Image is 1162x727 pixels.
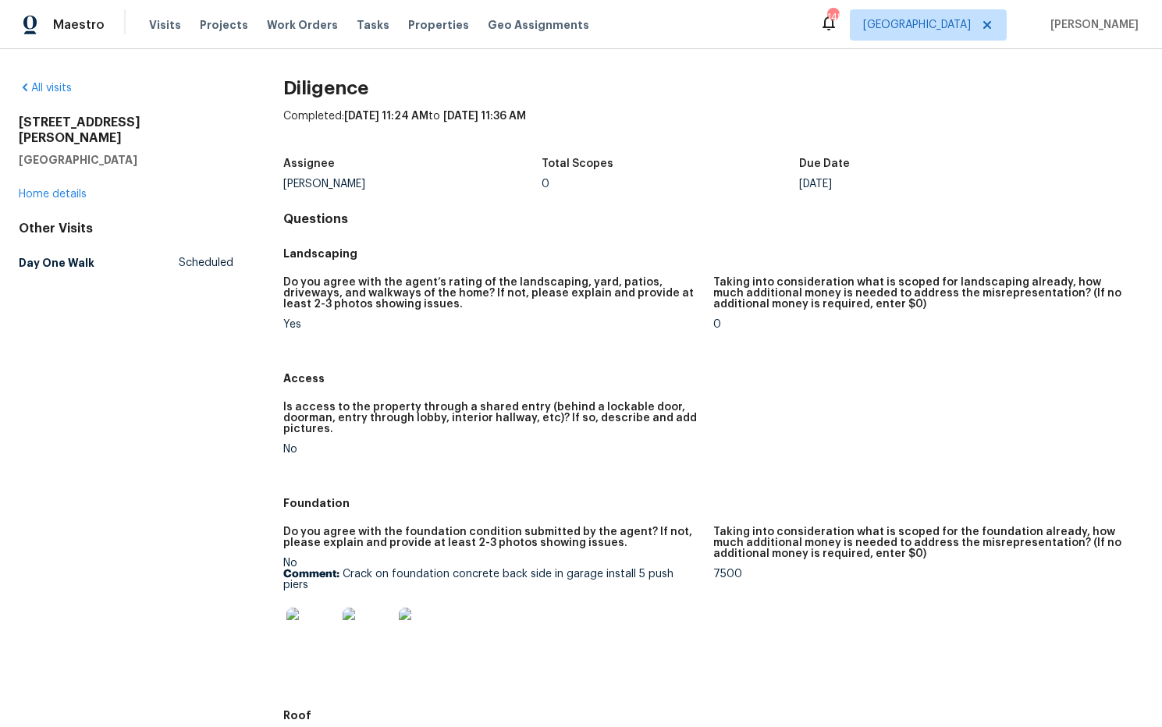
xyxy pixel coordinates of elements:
span: [PERSON_NAME] [1044,17,1139,33]
h5: Taking into consideration what is scoped for landscaping already, how much additional money is ne... [713,277,1131,310]
div: No [283,444,701,455]
b: Comment: [283,569,339,580]
div: 0 [542,179,799,190]
h5: Due Date [799,158,850,169]
h5: Total Scopes [542,158,613,169]
a: All visits [19,83,72,94]
h5: Day One Walk [19,255,94,271]
h5: Foundation [283,495,1143,511]
h5: Do you agree with the foundation condition submitted by the agent? If not, please explain and pro... [283,527,701,548]
span: Geo Assignments [488,17,589,33]
p: Crack on foundation concrete back side in garage install 5 push piers [283,569,701,590]
h5: Roof [283,707,1143,723]
span: Scheduled [179,255,233,271]
div: Completed: to [283,108,1143,149]
div: [DATE] [799,179,1057,190]
h5: Taking into consideration what is scoped for the foundation already, how much additional money is... [713,527,1131,559]
div: 7500 [713,569,1131,580]
span: [GEOGRAPHIC_DATA] [863,17,971,33]
a: Day One WalkScheduled [19,249,233,277]
span: Projects [200,17,248,33]
h5: Landscaping [283,246,1143,261]
div: Other Visits [19,221,233,236]
h2: Diligence [283,80,1143,96]
h4: Questions [283,211,1143,227]
a: Home details [19,189,87,200]
div: 148 [827,9,838,25]
h2: [STREET_ADDRESS][PERSON_NAME] [19,115,233,146]
span: [DATE] 11:24 AM [344,111,428,122]
span: Tasks [357,20,389,30]
h5: Is access to the property through a shared entry (behind a lockable door, doorman, entry through ... [283,402,701,434]
span: Visits [149,17,181,33]
h5: Access [283,371,1143,386]
div: No [283,558,701,667]
div: 0 [713,319,1131,330]
h5: Do you agree with the agent’s rating of the landscaping, yard, patios, driveways, and walkways of... [283,277,701,310]
span: Work Orders [267,17,338,33]
h5: Assignee [283,158,335,169]
div: [PERSON_NAME] [283,179,541,190]
span: Properties [408,17,469,33]
div: Yes [283,319,701,330]
span: Maestro [53,17,105,33]
span: [DATE] 11:36 AM [443,111,526,122]
h5: [GEOGRAPHIC_DATA] [19,152,233,168]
